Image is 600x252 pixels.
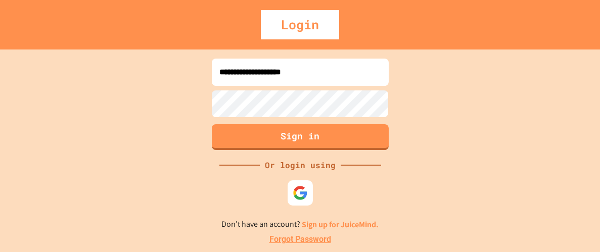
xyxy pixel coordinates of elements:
button: Sign in [212,124,389,150]
img: google-icon.svg [293,185,308,200]
p: Don't have an account? [221,218,379,231]
div: Or login using [260,159,341,171]
a: Forgot Password [269,233,331,245]
div: Login [261,10,339,39]
a: Sign up for JuiceMind. [302,219,379,230]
